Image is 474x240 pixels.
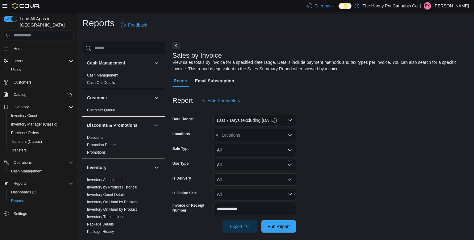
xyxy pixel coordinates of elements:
p: [PERSON_NAME] [434,2,469,10]
span: Cash Management [9,168,73,175]
button: Cash Management [6,167,76,176]
label: Locations [173,131,190,136]
span: Package History [87,229,114,234]
span: Inventory Manager (Classic) [11,122,57,127]
a: Users [9,66,23,73]
span: Home [14,46,23,51]
span: Report [174,75,188,87]
span: Catalog [14,92,26,97]
a: Customers [11,79,34,86]
button: Last 7 Days (excluding [DATE]) [213,114,296,126]
span: Dashboards [11,190,36,195]
a: Dashboards [9,188,38,196]
a: Inventory by Product Historical [87,185,137,189]
button: Discounts & Promotions [87,122,152,128]
span: Cash Management [11,169,42,174]
button: All [213,144,296,156]
button: Cash Management [153,59,160,67]
span: Feedback [128,22,147,28]
span: Operations [14,160,32,165]
button: Export [222,220,257,233]
a: Feedback [118,19,149,31]
a: Cash Management [87,73,118,77]
button: Purchase Orders [6,129,76,137]
span: Reports [9,197,73,205]
button: All [213,188,296,201]
button: Inventory [11,103,31,111]
button: Next [173,42,180,49]
button: Operations [11,159,34,166]
span: Settings [11,209,73,217]
span: Customers [11,78,73,86]
span: Dashboards [9,188,73,196]
span: Users [11,57,73,65]
span: Customers [14,80,31,85]
span: Users [14,59,23,64]
label: Use Type [173,161,189,166]
h3: Report [173,97,193,104]
button: All [213,159,296,171]
span: Reports [11,180,73,187]
span: SK [425,2,430,10]
span: Transfers [11,148,27,153]
span: Reports [14,181,27,186]
a: Cash Out Details [87,81,115,85]
span: Promotions [87,150,106,155]
span: Inventory Manager (Classic) [9,121,73,128]
h3: Cash Management [87,60,125,66]
span: Inventory Adjustments [87,177,123,182]
span: Inventory Transactions [87,214,124,219]
button: Home [1,44,76,53]
p: The Hunny Pot Cannabis Co [363,2,418,10]
button: Transfers [6,146,76,155]
span: Inventory On Hand by Package [87,200,139,205]
span: Load All Apps in [GEOGRAPHIC_DATA] [17,16,73,28]
span: Reports [11,198,24,203]
a: Promotions [87,150,106,155]
a: Discounts [87,135,103,140]
button: Users [6,65,76,74]
button: Reports [1,179,76,188]
button: Inventory Manager (Classic) [6,120,76,129]
span: Hide Parameters [208,97,240,104]
a: Reports [9,197,27,205]
span: Purchase Orders [9,129,73,137]
span: Email Subscription [195,75,234,87]
button: Reports [11,180,29,187]
span: Inventory Count [11,113,37,118]
button: Inventory [87,164,152,171]
h3: Customer [87,95,107,101]
a: Customer Queue [87,108,115,112]
button: Inventory Count [6,111,76,120]
a: Inventory Adjustments [87,178,123,182]
button: Customer [153,94,160,101]
a: Cash Management [9,168,45,175]
button: Open list of options [287,133,292,138]
div: Sarah Kailan [424,2,431,10]
label: Is Delivery [173,176,191,181]
span: Inventory Count [9,112,73,119]
p: | [420,2,421,10]
button: Inventory [1,103,76,111]
span: Catalog [11,91,73,98]
span: Transfers (Classic) [11,139,42,144]
button: Customer [87,95,152,101]
label: Is Online Sale [173,191,197,196]
button: Users [1,57,76,65]
a: Inventory Count Details [87,192,126,197]
div: View sales totals by invoice for a specified date range. Details include payment methods and tax ... [173,59,466,72]
a: Home [11,45,26,52]
span: Feedback [315,3,334,9]
a: Inventory Count [9,112,40,119]
span: Inventory by Product Historical [87,185,137,190]
a: Inventory Manager (Classic) [9,121,60,128]
button: Settings [1,209,76,218]
a: Package Details [87,222,114,226]
span: Dark Mode [339,9,339,10]
a: Transfers [9,147,29,154]
input: Dark Mode [339,3,351,9]
span: Users [11,67,21,72]
label: Invoice or Receipt Number [173,203,211,213]
a: Promotion Details [87,143,116,147]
